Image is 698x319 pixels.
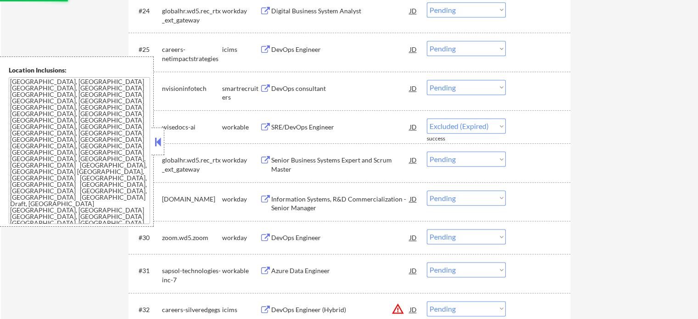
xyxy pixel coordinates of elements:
[162,195,222,204] div: [DOMAIN_NAME]
[409,229,418,246] div: JD
[162,84,222,93] div: nvisioninfotech
[222,84,260,102] div: smartrecruiters
[222,45,260,54] div: icims
[409,41,418,57] div: JD
[162,45,222,63] div: careers-netimpactstrategies
[162,6,222,24] div: globalhr.wd5.rec_rtx_ext_gateway
[409,262,418,279] div: JD
[139,233,155,242] div: #30
[409,80,418,96] div: JD
[391,302,404,315] button: warning_amber
[271,45,410,54] div: DevOps Engineer
[139,266,155,275] div: #31
[409,151,418,168] div: JD
[222,156,260,165] div: workday
[9,66,150,75] div: Location Inclusions:
[271,233,410,242] div: DevOps Engineer
[222,123,260,132] div: workable
[222,266,260,275] div: workable
[271,156,410,173] div: Senior Business Systems Expert and Scrum Master
[139,305,155,314] div: #32
[409,301,418,318] div: JD
[222,6,260,16] div: workday
[409,118,418,135] div: JD
[409,2,418,19] div: JD
[162,305,222,314] div: careers-silveredgegs
[162,233,222,242] div: zoom.wd5.zoom
[427,135,463,143] div: success
[271,305,410,314] div: DevOps Engineer (Hybrid)
[271,6,410,16] div: Digital Business System Analyst
[162,266,222,284] div: sapsol-technologies-inc-7
[271,195,410,213] div: Information Systems, R&D Commercialization - Senior Manager
[162,156,222,173] div: globalhr.wd5.rec_rtx_ext_gateway
[222,305,260,314] div: icims
[162,123,222,132] div: wisedocs-ai
[271,84,410,93] div: DevOps consultant
[222,233,260,242] div: workday
[271,266,410,275] div: Azure Data Engineer
[222,195,260,204] div: workday
[409,190,418,207] div: JD
[139,45,155,54] div: #25
[139,6,155,16] div: #24
[271,123,410,132] div: SRE/DevOps Engineer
